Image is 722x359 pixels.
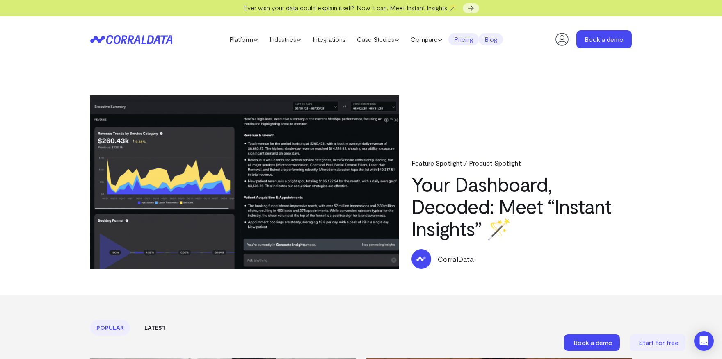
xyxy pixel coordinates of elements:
[573,339,612,346] span: Book a demo
[479,33,503,45] a: Blog
[411,172,611,240] a: Your Dashboard, Decoded: Meet “Instant Insights” 🪄
[351,33,405,45] a: Case Studies
[576,30,632,48] a: Book a demo
[411,159,632,167] div: Feature Spotlight / Product Spotlight
[405,33,448,45] a: Compare
[307,33,351,45] a: Integrations
[138,320,172,336] a: Latest
[438,254,474,264] p: CorralData
[243,4,457,11] span: Ever wish your data could explain itself? Now it can. Meet Instant Insights 🪄
[264,33,307,45] a: Industries
[639,339,679,346] span: Start for free
[90,320,130,336] a: Popular
[630,334,687,351] a: Start for free
[448,33,479,45] a: Pricing
[224,33,264,45] a: Platform
[694,331,714,351] div: Open Intercom Messenger
[564,334,621,351] a: Book a demo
